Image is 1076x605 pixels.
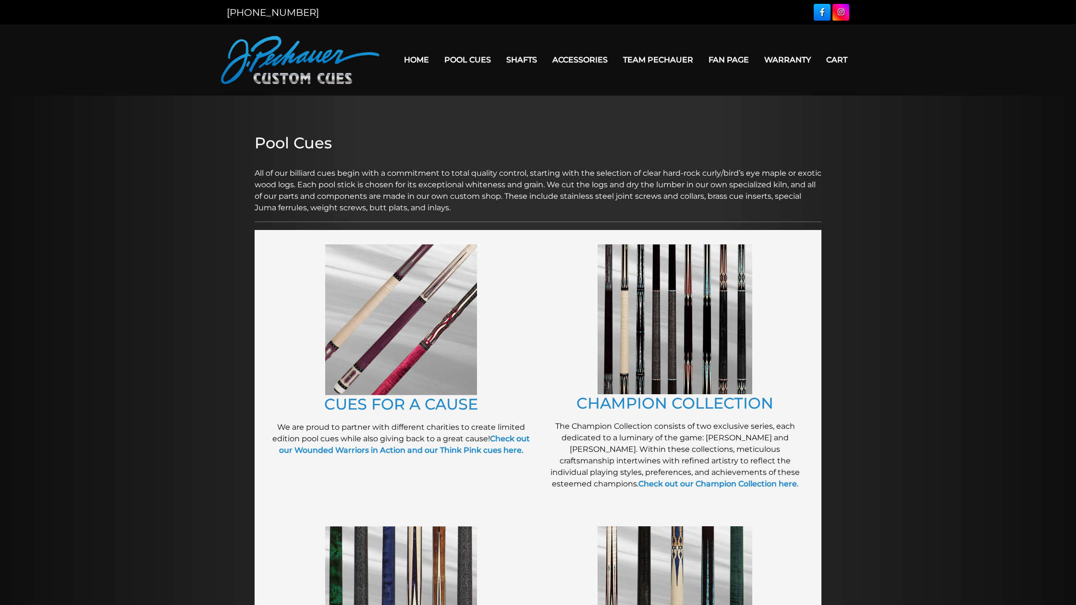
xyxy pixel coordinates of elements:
a: Team Pechauer [615,48,701,72]
a: Warranty [757,48,819,72]
a: CUES FOR A CAUSE [324,395,478,413]
a: Home [396,48,437,72]
p: We are proud to partner with different charities to create limited edition pool cues while also g... [269,422,533,456]
a: CHAMPION COLLECTION [576,394,773,412]
a: [PHONE_NUMBER] [227,7,319,18]
a: Shafts [499,48,545,72]
a: Pool Cues [437,48,499,72]
a: Cart [819,48,855,72]
a: Check out our Wounded Warriors in Action and our Think Pink cues here. [279,434,530,455]
a: Accessories [545,48,615,72]
a: Fan Page [701,48,757,72]
p: All of our billiard cues begin with a commitment to total quality control, starting with the sele... [255,156,821,214]
img: Pechauer Custom Cues [221,36,379,84]
a: Check out our Champion Collection here [638,479,797,488]
p: The Champion Collection consists of two exclusive series, each dedicated to a luminary of the gam... [543,421,807,490]
h2: Pool Cues [255,134,821,152]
